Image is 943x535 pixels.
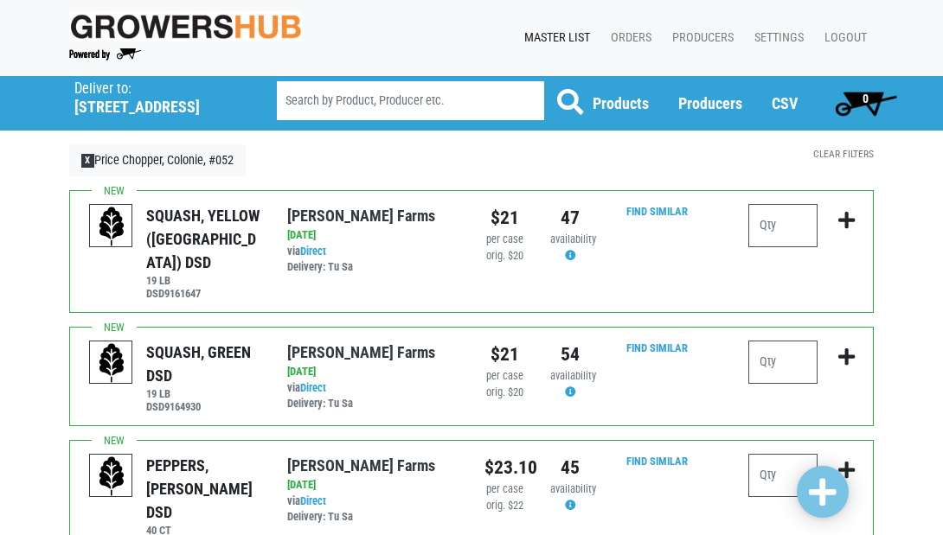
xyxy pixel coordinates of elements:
[69,144,246,177] a: XPrice Chopper, Colonie, #052
[484,368,524,385] div: per case
[74,80,233,98] p: Deliver to:
[90,341,133,385] img: placeholder-variety-43d6402dacf2d531de610a020419775a.svg
[748,454,818,497] input: Qty
[300,381,326,394] a: Direct
[146,400,260,413] h6: DSD9164930
[484,498,524,514] div: orig. $22
[74,76,246,117] span: Price Chopper, Colonie, #052 (1892 Central Ave, Colonie, NY 12205, USA)
[287,259,459,276] div: Delivery: Tu Sa
[484,248,524,264] div: orig. $20
[510,22,597,54] a: Master List
[593,94,649,112] a: Products
[146,341,260,387] div: SQUASH, GREEN DSD
[484,232,524,248] div: per case
[550,341,590,368] div: 54
[748,341,818,384] input: Qty
[146,204,260,274] div: SQUASH, YELLOW ([GEOGRAPHIC_DATA]) DSD
[811,22,874,54] a: Logout
[277,81,544,120] input: Search by Product, Producer etc.
[813,148,874,160] a: Clear Filters
[772,94,798,112] a: CSV
[287,396,459,412] div: Delivery: Tu Sa
[597,22,658,54] a: Orders
[287,456,435,474] a: [PERSON_NAME] Farms
[626,341,688,354] a: Find Similar
[550,454,590,481] div: 45
[69,11,302,41] img: original-fc7597fdc6adbb9d0e2ae620e786d1a2.jpg
[287,364,459,380] div: [DATE]
[90,205,133,248] img: placeholder-variety-43d6402dacf2d531de610a020419775a.svg
[287,477,459,494] div: [DATE]
[484,454,524,481] div: $23.10
[287,207,435,225] a: [PERSON_NAME] Farms
[146,287,260,300] h6: DSD9161647
[287,343,435,361] a: [PERSON_NAME] Farms
[550,204,590,232] div: 47
[287,380,459,413] div: via
[146,274,260,287] h6: 19 LB
[484,385,524,401] div: orig. $20
[658,22,741,54] a: Producers
[741,22,811,54] a: Settings
[287,244,459,277] div: via
[300,245,326,258] a: Direct
[287,509,459,525] div: Delivery: Tu Sa
[484,481,524,498] div: per case
[827,86,904,120] a: 0
[90,455,133,498] img: placeholder-variety-43d6402dacf2d531de610a020419775a.svg
[484,341,524,368] div: $21
[81,154,94,168] span: X
[626,205,688,218] a: Find Similar
[863,92,869,105] span: 0
[74,98,233,117] h5: [STREET_ADDRESS]
[678,94,742,112] a: Producers
[550,369,596,382] span: availability
[69,48,141,61] img: Powered by Big Wheelbarrow
[550,482,596,495] span: availability
[300,494,326,507] a: Direct
[550,232,596,245] span: availability
[748,204,818,247] input: Qty
[287,227,459,244] div: [DATE]
[484,204,524,232] div: $21
[146,454,260,524] div: PEPPERS, [PERSON_NAME] DSD
[287,494,459,526] div: via
[626,455,688,468] a: Find Similar
[146,387,260,400] h6: 19 LB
